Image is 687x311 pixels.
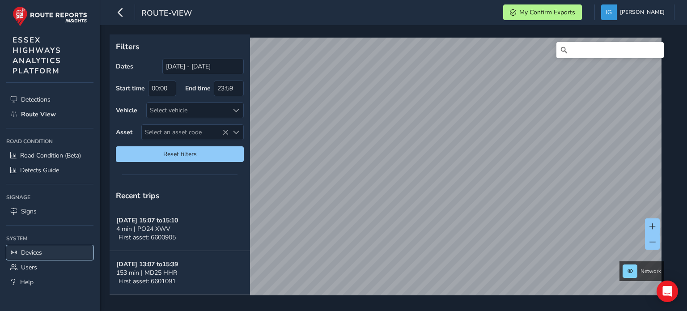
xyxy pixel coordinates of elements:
[116,146,244,162] button: Reset filters
[119,233,176,242] span: First asset: 6600905
[6,191,93,204] div: Signage
[21,263,37,272] span: Users
[13,35,61,76] span: ESSEX HIGHWAYS ANALYTICS PLATFORM
[519,8,575,17] span: My Confirm Exports
[116,41,244,52] p: Filters
[6,275,93,290] a: Help
[21,110,56,119] span: Route View
[147,103,229,118] div: Select vehicle
[6,204,93,219] a: Signs
[20,166,59,175] span: Defects Guide
[116,128,132,136] label: Asset
[110,207,250,251] button: [DATE] 15:07 to15:104 min | PO24 XWVFirst asset: 6600905
[6,245,93,260] a: Devices
[601,4,617,20] img: diamond-layout
[21,248,42,257] span: Devices
[6,148,93,163] a: Road Condition (Beta)
[141,8,192,20] span: route-view
[21,95,51,104] span: Detections
[116,225,170,233] span: 4 min | PO24 XWV
[6,92,93,107] a: Detections
[20,278,34,286] span: Help
[6,260,93,275] a: Users
[620,4,665,20] span: [PERSON_NAME]
[6,107,93,122] a: Route View
[116,260,178,268] strong: [DATE] 13:07 to 15:39
[601,4,668,20] button: [PERSON_NAME]
[113,38,662,306] canvas: Map
[6,163,93,178] a: Defects Guide
[116,62,133,71] label: Dates
[123,150,237,158] span: Reset filters
[185,84,211,93] label: End time
[503,4,582,20] button: My Confirm Exports
[116,106,137,115] label: Vehicle
[6,232,93,245] div: System
[20,151,81,160] span: Road Condition (Beta)
[229,125,243,140] div: Select an asset code
[116,268,177,277] span: 153 min | MD25 HHR
[116,84,145,93] label: Start time
[119,277,176,285] span: First asset: 6601091
[116,216,178,225] strong: [DATE] 15:07 to 15:10
[556,42,664,58] input: Search
[640,268,661,275] span: Network
[110,251,250,295] button: [DATE] 13:07 to15:39153 min | MD25 HHRFirst asset: 6601091
[116,190,160,201] span: Recent trips
[6,135,93,148] div: Road Condition
[21,207,37,216] span: Signs
[657,281,678,302] div: Open Intercom Messenger
[13,6,87,26] img: rr logo
[142,125,229,140] span: Select an asset code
